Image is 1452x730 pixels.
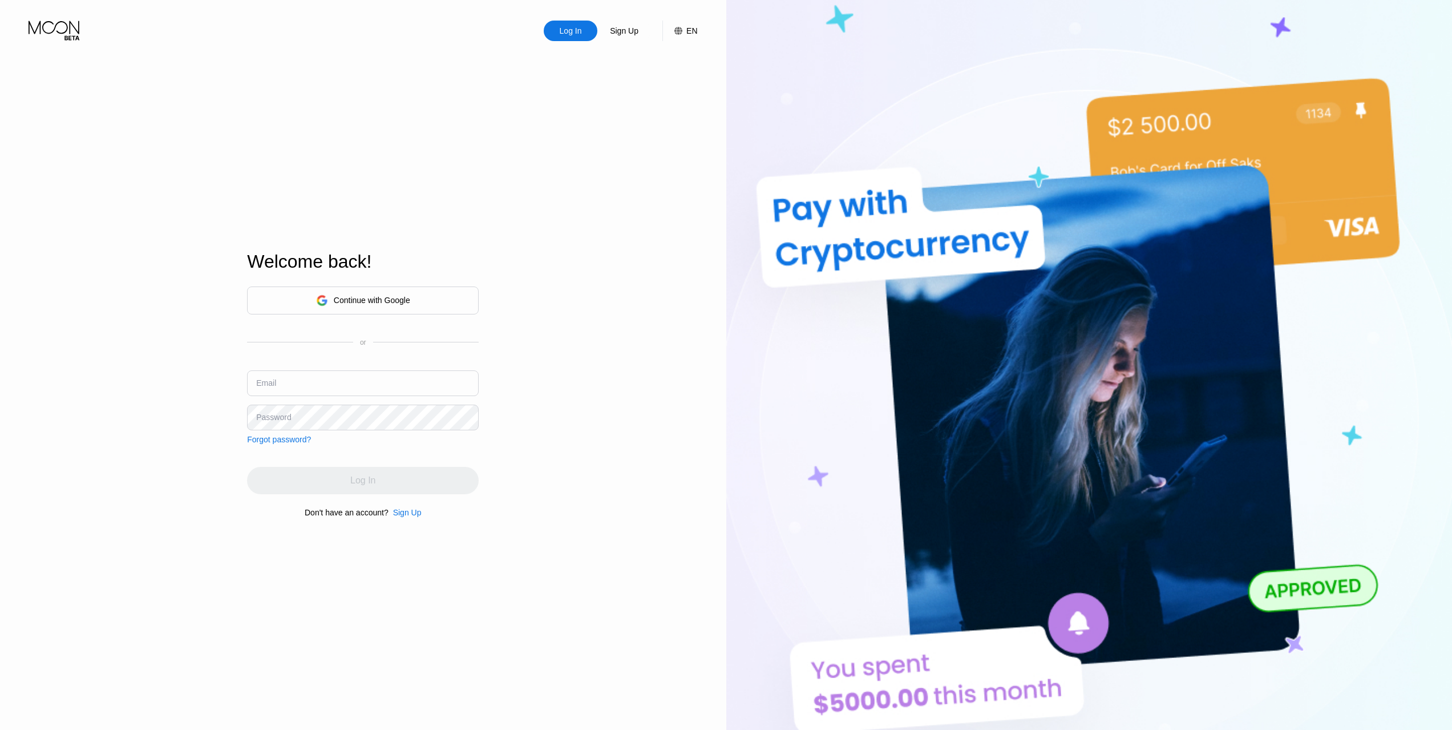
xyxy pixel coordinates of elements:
div: Continue with Google [247,287,479,314]
div: or [360,338,366,346]
div: Forgot password? [247,435,311,444]
div: Welcome back! [247,251,479,272]
div: Password [256,413,291,422]
div: Email [256,378,276,388]
div: Log In [559,25,583,37]
div: EN [686,26,697,35]
div: Continue with Google [334,296,410,305]
div: Don't have an account? [305,508,389,517]
div: Log In [544,21,597,41]
div: Sign Up [393,508,422,517]
div: Sign Up [609,25,640,37]
div: EN [662,21,697,41]
div: Sign Up [597,21,651,41]
div: Sign Up [389,508,422,517]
